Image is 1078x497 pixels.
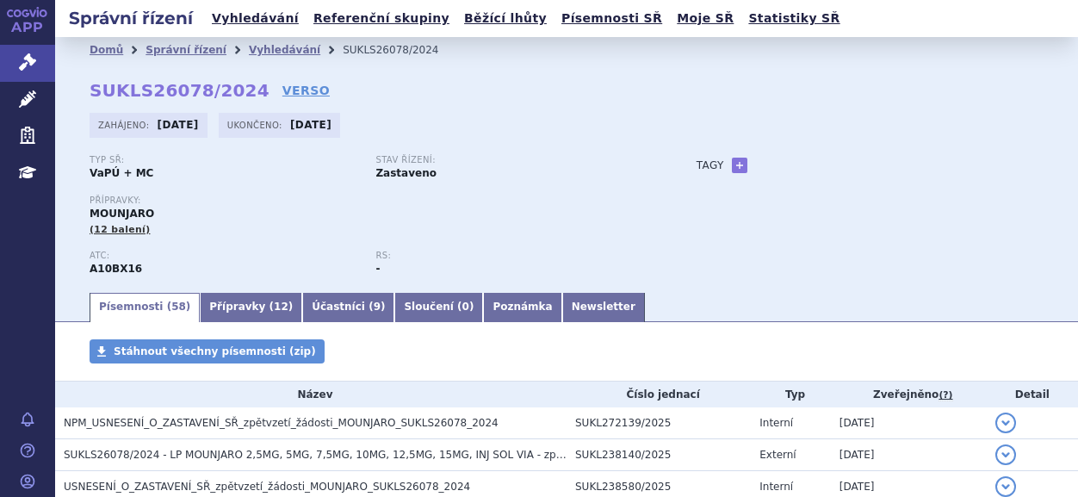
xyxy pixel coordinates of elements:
[343,37,461,63] li: SUKLS26078/2024
[114,345,316,357] span: Stáhnout všechny písemnosti (zip)
[90,263,142,275] strong: TIRZEPATID
[90,224,150,235] span: (12 balení)
[743,7,845,30] a: Statistiky SŘ
[483,293,561,322] a: Poznámka
[308,7,455,30] a: Referenční skupiny
[90,155,358,165] p: Typ SŘ:
[302,293,394,322] a: Účastníci (9)
[995,476,1016,497] button: detail
[249,44,320,56] a: Vyhledávání
[462,301,469,313] span: 0
[751,382,831,407] th: Typ
[375,263,380,275] strong: -
[200,293,302,322] a: Přípravky (12)
[90,293,200,322] a: Písemnosti (58)
[732,158,747,173] a: +
[697,155,724,176] h3: Tagy
[146,44,226,56] a: Správní řízení
[90,208,154,220] span: MOUNJARO
[556,7,667,30] a: Písemnosti SŘ
[64,449,631,461] span: SUKLS26078/2024 - LP MOUNJARO 2,5MG, 5MG, 7,5MG, 10MG, 12,5MG, 15MG, INJ SOL VIA - zpětvzetí žádosti
[290,119,331,131] strong: [DATE]
[567,407,751,439] td: SUKL272139/2025
[55,382,567,407] th: Název
[64,481,470,493] span: USNESENÍ_O_ZASTAVENÍ_SŘ_zpětvzetí_žádosti_MOUNJARO_SUKLS26078_2024
[987,382,1078,407] th: Detail
[567,439,751,471] td: SUKL238140/2025
[831,407,987,439] td: [DATE]
[374,301,381,313] span: 9
[375,167,437,179] strong: Zastaveno
[759,449,796,461] span: Externí
[375,251,644,261] p: RS:
[227,118,286,132] span: Ukončeno:
[282,82,330,99] a: VERSO
[90,339,325,363] a: Stáhnout všechny písemnosti (zip)
[64,417,499,429] span: NPM_USNESENÍ_O_ZASTAVENÍ_SŘ_zpětvzetí_žádosti_MOUNJARO_SUKLS26078_2024
[90,196,662,206] p: Přípravky:
[672,7,739,30] a: Moje SŘ
[90,251,358,261] p: ATC:
[90,167,153,179] strong: VaPÚ + MC
[567,382,751,407] th: Číslo jednací
[171,301,186,313] span: 58
[562,293,645,322] a: Newsletter
[995,444,1016,465] button: detail
[995,413,1016,433] button: detail
[759,481,793,493] span: Interní
[394,293,483,322] a: Sloučení (0)
[207,7,304,30] a: Vyhledávání
[375,155,644,165] p: Stav řízení:
[90,44,123,56] a: Domů
[90,80,269,101] strong: SUKLS26078/2024
[98,118,152,132] span: Zahájeno:
[459,7,552,30] a: Běžící lhůty
[831,382,987,407] th: Zveřejněno
[759,417,793,429] span: Interní
[274,301,288,313] span: 12
[158,119,199,131] strong: [DATE]
[831,439,987,471] td: [DATE]
[55,6,207,30] h2: Správní řízení
[939,389,952,401] abbr: (?)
